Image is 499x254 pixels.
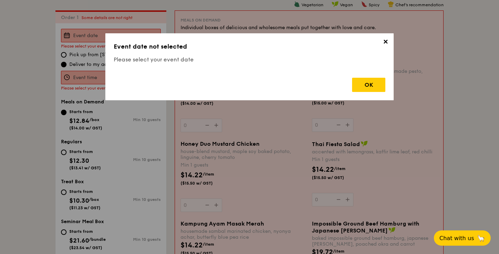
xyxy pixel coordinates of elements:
[114,56,385,64] h4: Please select your event date
[434,230,491,246] button: Chat with us🦙
[439,235,474,242] span: Chat with us
[352,78,385,92] div: OK
[477,234,485,242] span: 🦙
[114,42,385,51] h3: Event date not selected
[380,38,390,48] span: ✕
